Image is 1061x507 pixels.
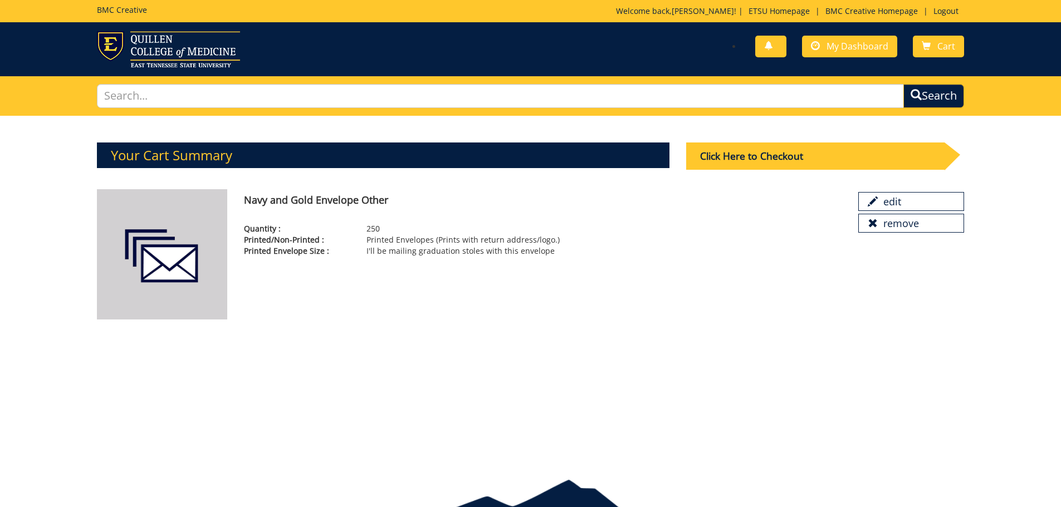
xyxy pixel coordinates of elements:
span: Printed/Non-Printed : [244,234,366,245]
p: Welcome back, ! | | | [616,6,964,17]
span: Printed Envelope Size : [244,245,366,257]
div: Click Here to Checkout [686,142,945,170]
h4: Navy and Gold Envelope Other [244,195,841,206]
a: remove [858,214,964,233]
img: envelopes-(bulk-order)-594831b101c519.91017228.png [97,189,228,320]
a: Logout [928,6,964,16]
a: edit [858,192,964,211]
span: Quantity : [244,223,366,234]
a: BMC Creative Homepage [820,6,923,16]
span: Cart [937,40,955,52]
h5: BMC Creative [97,6,147,14]
a: Cart [913,36,964,57]
input: Search... [97,84,904,108]
p: I'll be mailing graduation stoles with this envelope [244,245,595,257]
a: [PERSON_NAME] [672,6,734,16]
h3: Your Cart Summary [97,142,669,168]
a: ETSU Homepage [743,6,815,16]
p: 250 [244,223,595,234]
p: Printed Envelopes (Prints with return address/logo.) [244,234,595,245]
img: ETSU logo [97,31,240,67]
span: My Dashboard [827,40,888,52]
button: Search [903,84,964,108]
a: Click Here to Checkout [686,162,962,173]
a: My Dashboard [802,36,897,57]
